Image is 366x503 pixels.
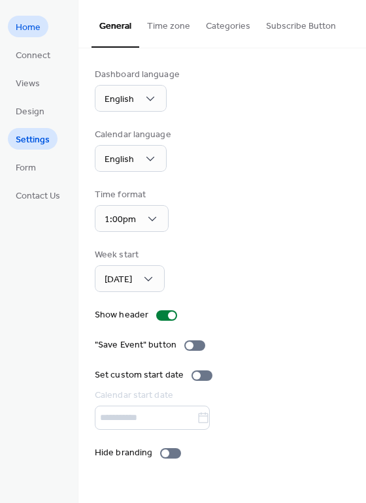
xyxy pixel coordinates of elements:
[8,16,48,37] a: Home
[16,133,50,147] span: Settings
[8,128,58,150] a: Settings
[105,211,136,229] span: 1:00pm
[16,161,36,175] span: Form
[95,338,176,352] div: "Save Event" button
[95,389,347,402] div: Calendar start date
[95,446,152,460] div: Hide branding
[95,188,166,202] div: Time format
[105,91,134,108] span: English
[8,44,58,65] a: Connect
[105,151,134,169] span: English
[95,68,180,82] div: Dashboard language
[16,189,60,203] span: Contact Us
[95,248,162,262] div: Week start
[16,49,50,63] span: Connect
[95,128,171,142] div: Calendar language
[105,271,132,289] span: [DATE]
[16,21,41,35] span: Home
[8,100,52,122] a: Design
[95,308,148,322] div: Show header
[8,156,44,178] a: Form
[95,368,184,382] div: Set custom start date
[8,72,48,93] a: Views
[16,105,44,119] span: Design
[8,184,68,206] a: Contact Us
[16,77,40,91] span: Views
